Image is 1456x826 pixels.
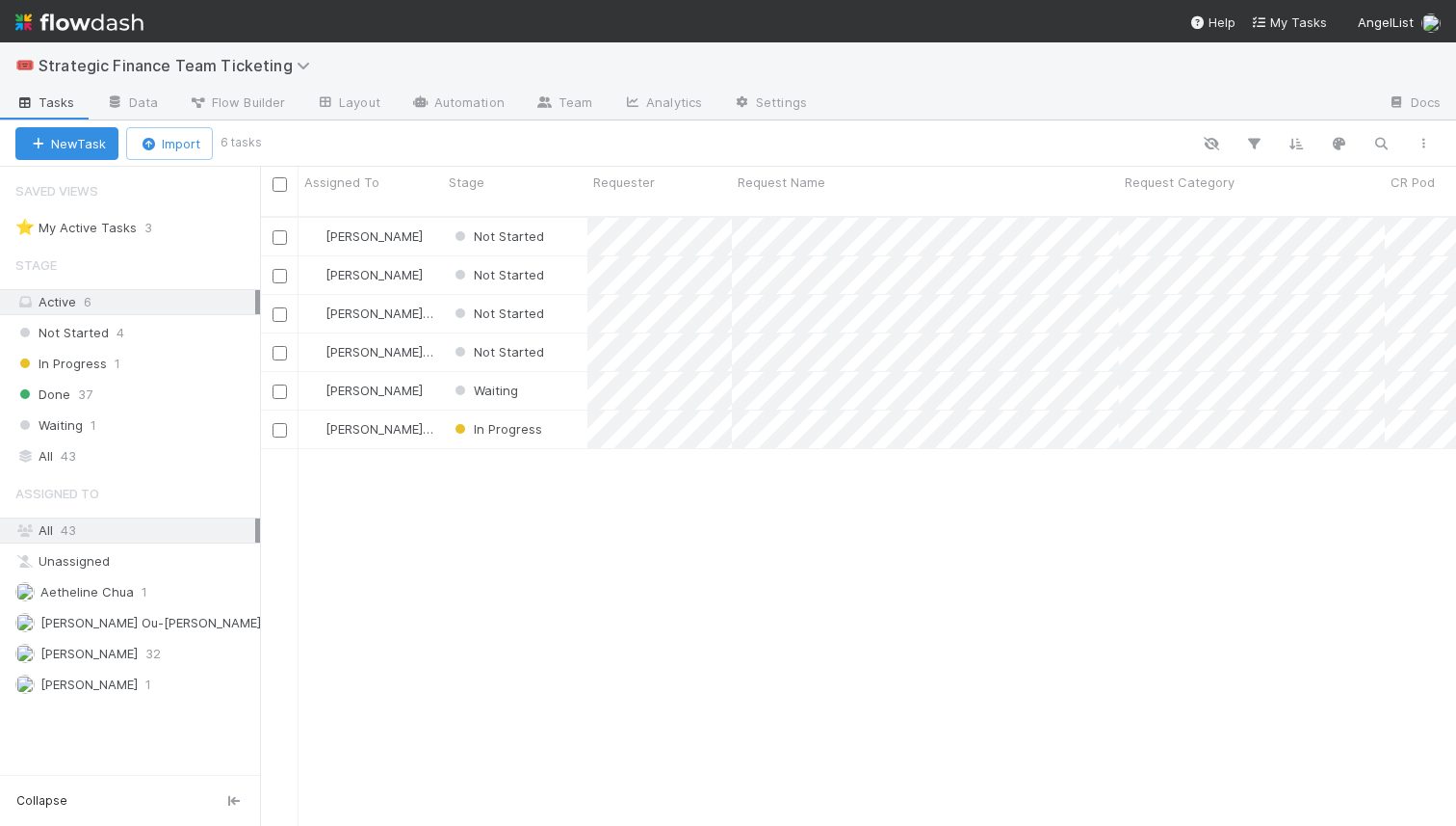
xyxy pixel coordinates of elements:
[307,228,323,244] img: avatar_aa4fbed5-f21b-48f3-8bdd-57047a9d59de.png
[144,216,171,240] span: 3
[40,615,261,630] span: [PERSON_NAME] Ou-[PERSON_NAME]
[15,216,137,240] div: My Active Tasks
[84,294,91,309] span: 6
[15,352,107,376] span: In Progress
[593,173,655,192] span: Requester
[449,173,484,192] span: Stage
[145,673,151,697] span: 1
[15,644,35,663] img: avatar_aa4fbed5-f21b-48f3-8bdd-57047a9d59de.png
[15,519,255,543] div: All
[451,419,542,439] div: In Progress
[325,421,546,437] span: [PERSON_NAME] Ou-[PERSON_NAME]
[738,173,825,192] span: Request Name
[451,381,518,400] div: Waiting
[15,172,98,210] span: Saved Views
[1251,14,1327,30] span: My Tasks
[451,265,544,284] div: Not Started
[325,228,423,244] span: [PERSON_NAME]
[307,421,323,437] img: avatar_0645ba0f-c375-49d5-b2e7-231debf65fc8.png
[126,127,213,160] button: Import
[15,383,70,407] span: Done
[304,173,379,192] span: Assigned To
[717,89,822,120] a: Settings
[15,413,83,438] span: Waiting
[1358,14,1414,30] span: AngelList
[15,290,255,314] div: Active
[15,582,35,601] img: avatar_103f69d0-f655-4f4f-bc28-f3abe7034599.png
[306,304,433,323] div: [PERSON_NAME] Ou-[PERSON_NAME]
[15,474,99,513] span: Assigned To
[15,549,255,573] div: Unassigned
[451,342,544,361] div: Not Started
[15,246,57,284] span: Stage
[325,344,546,360] span: [PERSON_NAME] Ou-[PERSON_NAME]
[142,580,147,604] span: 1
[325,267,423,282] span: [PERSON_NAME]
[1391,173,1435,192] span: CR Pod
[300,89,396,120] a: Layout
[221,134,262,151] small: 6 tasks
[325,306,546,321] span: [PERSON_NAME] Ou-[PERSON_NAME]
[1372,89,1456,120] a: Docs
[307,344,323,360] img: avatar_0645ba0f-c375-49d5-b2e7-231debf65fc8.png
[608,89,717,120] a: Analytics
[306,265,423,284] div: [PERSON_NAME]
[1189,13,1235,32] div: Help
[15,444,255,468] div: All
[1251,13,1327,32] a: My Tasks
[307,383,323,398] img: avatar_aa4fbed5-f21b-48f3-8bdd-57047a9d59de.png
[39,56,320,75] span: Strategic Finance Team Ticketing
[1421,13,1441,33] img: avatar_aa4fbed5-f21b-48f3-8bdd-57047a9d59de.png
[117,321,124,345] span: 4
[15,57,35,73] span: 🎟️
[451,421,542,437] span: In Progress
[15,127,118,160] button: NewTask
[273,346,287,360] input: Toggle Row Selected
[307,267,323,282] img: avatar_aa4fbed5-f21b-48f3-8bdd-57047a9d59de.png
[189,93,285,112] span: Flow Builder
[15,93,75,112] span: Tasks
[451,267,544,282] span: Not Started
[40,584,134,600] span: Aetheline Chua
[145,642,161,666] span: 32
[78,383,92,407] span: 37
[1125,173,1235,192] span: Request Category
[306,226,423,246] div: [PERSON_NAME]
[173,89,300,120] a: Flow Builder
[273,385,287,399] input: Toggle Row Selected
[451,383,518,398] span: Waiting
[115,352,120,376] span: 1
[15,675,35,694] img: avatar_022c235f-155a-4f12-b426-9592538e9d6c.png
[91,89,173,120] a: Data
[16,792,67,810] span: Collapse
[451,306,544,321] span: Not Started
[306,342,433,361] div: [PERSON_NAME] Ou-[PERSON_NAME]
[273,177,287,192] input: Toggle All Rows Selected
[273,269,287,283] input: Toggle Row Selected
[61,522,76,538] span: 43
[451,304,544,323] div: Not Started
[307,306,323,321] img: avatar_0645ba0f-c375-49d5-b2e7-231debf65fc8.png
[451,344,544,360] span: Not Started
[61,444,76,468] span: 43
[325,383,423,398] span: [PERSON_NAME]
[15,321,109,345] span: Not Started
[273,423,287,438] input: Toggle Row Selected
[40,646,138,661] span: [PERSON_NAME]
[451,226,544,246] div: Not Started
[306,419,433,439] div: [PERSON_NAME] Ou-[PERSON_NAME]
[91,413,96,438] span: 1
[15,613,35,632] img: avatar_0645ba0f-c375-49d5-b2e7-231debf65fc8.png
[273,230,287,245] input: Toggle Row Selected
[520,89,608,120] a: Team
[15,6,143,39] img: logo-inverted-e16ddd16eac7371096b0.svg
[273,307,287,322] input: Toggle Row Selected
[40,677,138,692] span: [PERSON_NAME]
[451,228,544,244] span: Not Started
[396,89,520,120] a: Automation
[306,381,423,400] div: [PERSON_NAME]
[15,219,35,235] span: ⭐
